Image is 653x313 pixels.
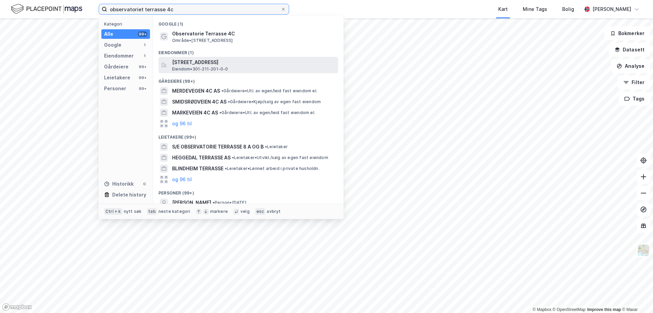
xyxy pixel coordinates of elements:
[142,53,147,59] div: 1
[523,5,547,13] div: Mine Tags
[142,42,147,48] div: 1
[172,58,335,66] span: [STREET_ADDRESS]
[172,154,231,162] span: HEGGEDAL TERRASSE AS
[104,208,122,215] div: Ctrl + k
[2,303,32,311] a: Mapbox homepage
[153,73,344,85] div: Gårdeiere (99+)
[618,76,650,89] button: Filter
[104,21,150,27] div: Kategori
[219,110,221,115] span: •
[172,165,223,173] span: BLINDHEIM TERRASSE
[267,209,281,214] div: avbryt
[138,75,147,80] div: 99+
[265,144,267,149] span: •
[104,41,121,49] div: Google
[587,307,621,312] a: Improve this map
[219,110,315,115] span: Gårdeiere • Utl. av egen/leid fast eiendom el.
[104,30,113,38] div: Alle
[553,307,586,312] a: OpenStreetMap
[619,280,653,313] iframe: Chat Widget
[153,45,344,57] div: Eiendommer (1)
[11,3,82,15] img: logo.f888ab2527a4732fd821a326f86c7f29.svg
[265,144,288,150] span: Leietaker
[124,209,142,214] div: nytt søk
[225,166,319,171] span: Leietaker • Lønnet arbeid i private husholdn.
[172,38,233,43] span: Område • [STREET_ADDRESS]
[153,129,344,141] div: Leietakere (99+)
[138,31,147,37] div: 99+
[104,52,134,60] div: Eiendommer
[255,208,266,215] div: esc
[104,84,126,93] div: Personer
[592,5,631,13] div: [PERSON_NAME]
[104,180,134,188] div: Historikk
[210,209,228,214] div: markere
[172,66,228,72] span: Eiendom • 301-211-201-0-0
[172,143,264,151] span: S/E OBSERVATORIE TERRASSE 8 A OG B
[172,87,220,95] span: MERDEVEGEN 4C AS
[232,155,234,160] span: •
[604,27,650,40] button: Bokmerker
[228,99,321,105] span: Gårdeiere • Kjøp/salg av egen fast eiendom
[104,63,129,71] div: Gårdeiere
[609,43,650,57] button: Datasett
[172,175,192,184] button: og 96 til
[172,98,227,106] span: SMIDSRØDVEIEN 4C AS
[240,209,250,214] div: velg
[138,86,147,91] div: 99+
[533,307,551,312] a: Mapbox
[562,5,574,13] div: Bolig
[172,109,218,117] span: MARKEVEIEN 4C AS
[619,280,653,313] div: Kontrollprogram for chat
[221,88,317,94] span: Gårdeiere • Utl. av egen/leid fast eiendom el.
[498,5,508,13] div: Kart
[112,191,146,199] div: Delete history
[138,64,147,69] div: 99+
[232,155,328,160] span: Leietaker • Utvikl./salg av egen fast eiendom
[225,166,227,171] span: •
[611,59,650,73] button: Analyse
[153,185,344,197] div: Personer (99+)
[142,181,147,187] div: 0
[158,209,190,214] div: neste kategori
[107,4,281,14] input: Søk på adresse, matrikkel, gårdeiere, leietakere eller personer
[172,199,211,207] span: [PERSON_NAME]
[147,208,157,215] div: tab
[172,30,335,38] span: Observatorie Terrasse 4C
[172,120,192,128] button: og 96 til
[213,200,215,205] span: •
[213,200,246,205] span: Person • [DATE]
[619,92,650,106] button: Tags
[637,244,650,257] img: Z
[221,88,223,93] span: •
[228,99,230,104] span: •
[104,74,130,82] div: Leietakere
[153,16,344,28] div: Google (1)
